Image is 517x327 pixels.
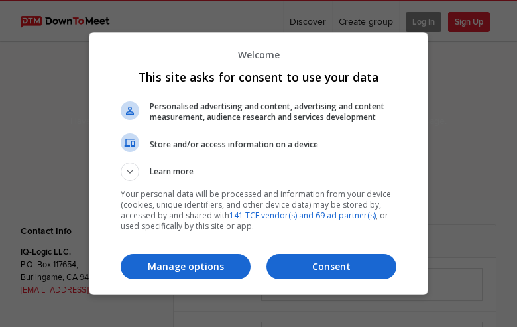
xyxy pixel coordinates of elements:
[121,189,396,231] p: Your personal data will be processed and information from your device (cookies, unique identifier...
[121,260,251,273] p: Manage options
[229,210,376,221] a: 141 TCF vendor(s) and 69 ad partner(s)
[150,166,194,181] span: Learn more
[121,69,396,85] h1: This site asks for consent to use your data
[266,254,396,279] button: Consent
[266,260,396,273] p: Consent
[89,32,428,294] div: This site asks for consent to use your data
[121,254,251,279] button: Manage options
[121,48,396,61] p: Welcome
[150,139,396,150] span: Store and/or access information on a device
[121,163,396,181] button: Learn more
[150,101,396,123] span: Personalised advertising and content, advertising and content measurement, audience research and ...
